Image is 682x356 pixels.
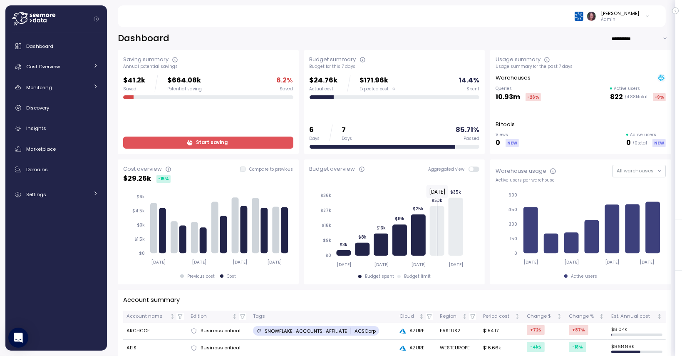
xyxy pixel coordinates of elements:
[613,165,666,177] button: All warehouses
[440,313,460,320] div: Region
[429,167,469,172] span: Aggregated view
[358,234,366,240] tspan: $8k
[456,124,479,136] p: 85.71 %
[480,323,524,340] td: $154.17
[496,55,541,64] div: Usage summary
[510,236,518,241] tspan: 150
[527,342,545,352] div: -4k $
[496,120,515,129] p: BI tools
[227,274,236,279] div: Cost
[399,313,418,320] div: Cloud
[123,311,187,323] th: Account nameNot sorted
[126,313,168,320] div: Account name
[464,136,479,142] div: Passed
[608,323,666,340] td: $ 8.04k
[123,137,293,149] a: Start saving
[280,86,293,92] div: Saved
[233,259,247,265] tspan: [DATE]
[611,313,655,320] div: Est. Annual cost
[462,314,468,319] div: Not sorted
[336,262,351,267] tspan: [DATE]
[360,86,389,92] span: Expected cost
[466,86,479,92] div: Spent
[323,238,331,243] tspan: $9k
[26,191,46,198] span: Settings
[360,75,395,86] p: $171.96k
[526,93,541,101] div: -26 %
[201,327,241,335] span: Business critical
[342,136,352,142] div: Days
[556,314,562,319] div: Not sorted
[355,328,376,334] p: ACSCorp
[253,313,392,320] div: Tags
[429,188,445,195] text: [DATE]
[509,222,518,227] tspan: 300
[508,207,518,212] tspan: 450
[322,223,331,228] tspan: $18k
[26,166,48,173] span: Domains
[632,140,647,146] p: / 0 total
[565,259,579,265] tspan: [DATE]
[342,124,352,136] p: 7
[449,262,463,267] tspan: [DATE]
[325,253,331,258] tspan: $0
[9,161,104,178] a: Domains
[514,314,520,319] div: Not sorted
[496,92,520,103] p: 10.93m
[167,86,202,92] div: Potential saving
[630,132,656,138] p: Active users
[265,328,347,334] p: SNOWFLAKE_ACCOUNTS_AFFILIATE
[310,55,356,64] div: Budget summary
[653,93,666,101] div: -9 %
[569,325,588,335] div: +87 %
[605,259,620,265] tspan: [DATE]
[139,251,145,256] tspan: $0
[9,79,104,96] a: Monitoring
[571,274,597,279] div: Active users
[569,313,598,320] div: Change %
[523,311,565,323] th: Change $Not sorted
[320,208,331,213] tspan: $27k
[169,314,175,319] div: Not sorted
[268,259,282,265] tspan: [DATE]
[132,208,145,214] tspan: $4.5k
[601,10,640,17] div: [PERSON_NAME]
[123,323,187,340] td: ARCHCOE
[232,314,238,319] div: Not sorted
[569,342,586,352] div: -18 %
[496,74,531,82] p: Warehouses
[118,32,169,45] h2: Dashboard
[652,139,666,147] div: NEW
[310,75,338,86] p: $24.76k
[26,125,46,132] span: Insights
[26,105,49,111] span: Discovery
[26,63,60,70] span: Cost Overview
[404,274,431,279] div: Budget limit
[436,311,479,323] th: RegionNot sorted
[9,38,104,55] a: Dashboard
[192,259,206,265] tspan: [DATE]
[9,58,104,75] a: Cost Overview
[123,64,293,70] div: Annual potential savings
[26,146,56,152] span: Marketplace
[134,237,145,242] tspan: $1.5k
[419,314,424,319] div: Not sorted
[26,43,53,50] span: Dashboard
[310,136,320,142] div: Days
[640,259,655,265] tspan: [DATE]
[575,12,583,20] img: 68790ce639d2d68da1992664.PNG
[196,137,228,148] span: Start saving
[376,225,385,231] tspan: $13k
[250,167,293,172] p: Compare to previous
[340,242,347,247] tspan: $3k
[432,198,442,203] tspan: $30k
[496,137,500,149] p: 0
[191,313,231,320] div: Edition
[610,92,623,103] p: 822
[496,132,519,138] p: Views
[625,94,647,100] p: / 4.88k total
[587,12,596,20] img: ACg8ocLDuIZlR5f2kIgtapDwVC7yp445s3OgbrQTIAV7qYj8P05r5pI=s96-c
[496,86,541,92] p: Queries
[459,75,479,86] p: 14.4 %
[374,262,388,267] tspan: [DATE]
